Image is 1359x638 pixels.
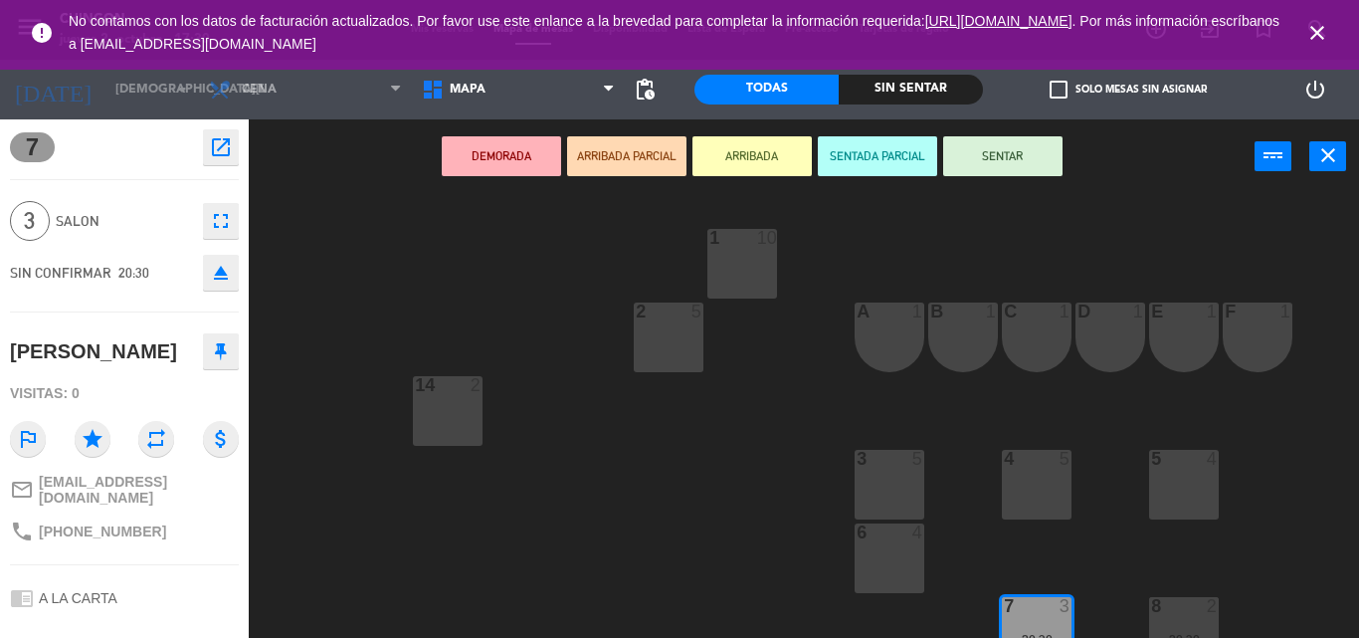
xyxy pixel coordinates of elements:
div: 5 [912,450,924,468]
button: ARRIBADA [692,136,812,176]
i: power_settings_new [1303,78,1327,102]
div: 1 [986,303,998,320]
span: 7 [10,132,55,162]
div: 5 [1060,450,1071,468]
div: 2 [1207,597,1219,615]
div: 4 [1207,450,1219,468]
i: fullscreen [209,209,233,233]
div: A [857,303,858,320]
div: Todas [694,75,839,105]
i: arrow_drop_down [170,78,194,102]
button: SENTAR [943,136,1063,176]
div: 1 [1207,303,1219,320]
i: repeat [138,421,174,457]
div: E [1151,303,1152,320]
div: 6 [857,524,858,541]
i: attach_money [203,421,239,457]
div: C [1004,303,1005,320]
i: close [1316,143,1340,167]
i: chrome_reader_mode [10,586,34,610]
i: mail_outline [10,478,34,502]
span: pending_actions [633,78,657,102]
button: fullscreen [203,203,239,239]
a: . Por más información escríbanos a [EMAIL_ADDRESS][DOMAIN_NAME] [69,13,1279,52]
div: [PERSON_NAME] [10,335,177,368]
div: 1 [1060,303,1071,320]
div: 14 [415,376,416,394]
button: close [1309,141,1346,171]
button: DEMORADA [442,136,561,176]
button: open_in_new [203,129,239,165]
span: 20:30 [118,265,149,281]
div: 5 [691,303,703,320]
button: eject [203,255,239,291]
span: SALON [56,210,193,233]
i: power_input [1262,143,1285,167]
div: F [1225,303,1226,320]
div: 7 [1004,597,1005,615]
i: error [30,21,54,45]
a: mail_outline[EMAIL_ADDRESS][DOMAIN_NAME] [10,474,239,506]
div: 1 [912,303,924,320]
div: Visitas: 0 [10,376,239,411]
div: B [930,303,931,320]
button: ARRIBADA PARCIAL [567,136,686,176]
span: [PHONE_NUMBER] [39,524,166,539]
span: 3 [10,201,50,241]
span: MAPA [450,83,485,97]
i: phone [10,520,34,543]
i: open_in_new [209,135,233,159]
span: No contamos con los datos de facturación actualizados. Por favor use este enlance a la brevedad p... [69,13,1279,52]
label: Solo mesas sin asignar [1050,81,1207,99]
div: D [1077,303,1078,320]
i: eject [209,261,233,285]
div: 2 [636,303,637,320]
span: SIN CONFIRMAR [10,265,111,281]
div: 4 [912,524,924,541]
span: check_box_outline_blank [1050,81,1068,99]
span: [EMAIL_ADDRESS][DOMAIN_NAME] [39,474,239,506]
div: Sin sentar [839,75,983,105]
i: star [75,421,110,457]
span: A LA CARTA [39,590,117,606]
div: 3 [1060,597,1071,615]
button: SENTADA PARCIAL [818,136,937,176]
div: 5 [1151,450,1152,468]
div: 1 [1133,303,1145,320]
div: 2 [471,376,483,394]
div: 4 [1004,450,1005,468]
div: 8 [1151,597,1152,615]
button: power_input [1255,141,1291,171]
div: 3 [857,450,858,468]
div: 10 [757,229,777,247]
i: close [1305,21,1329,45]
span: Cena [242,83,277,97]
div: 1 [1280,303,1292,320]
i: outlined_flag [10,421,46,457]
a: [URL][DOMAIN_NAME] [925,13,1072,29]
div: 1 [709,229,710,247]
